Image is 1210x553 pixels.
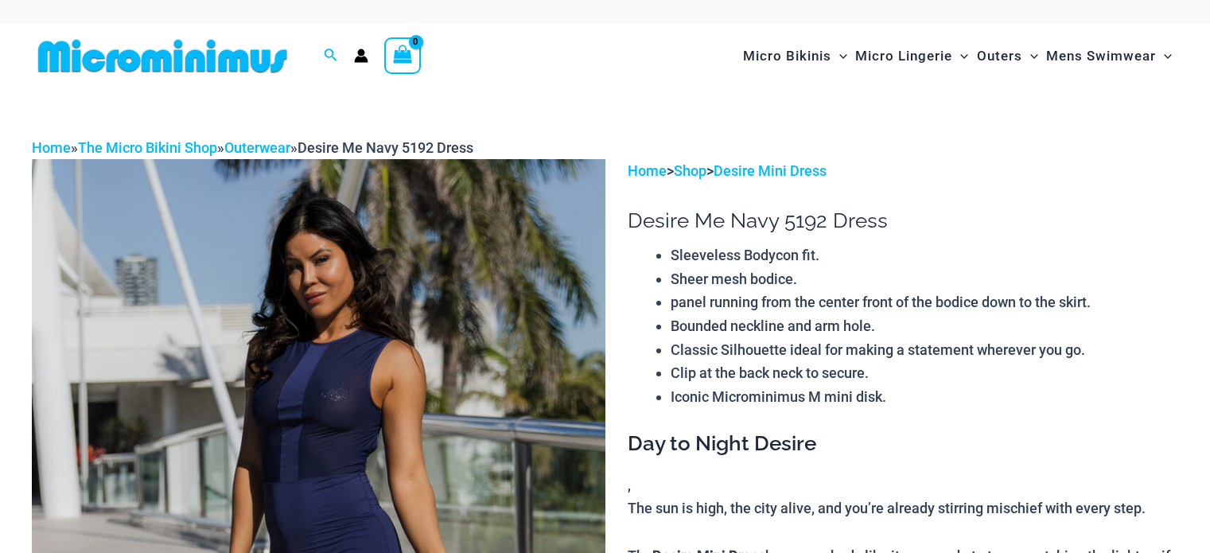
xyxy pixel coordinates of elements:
li: Clip at the back neck to secure. [671,361,1178,385]
span: Menu Toggle [1022,36,1038,76]
span: Menu Toggle [831,36,847,76]
a: Home [628,162,667,179]
a: Shop [674,162,706,179]
span: Outers [977,36,1022,76]
span: Menu Toggle [1156,36,1172,76]
h3: Day to Night Desire [628,430,1178,458]
li: Iconic Microminimus M mini disk. [671,385,1178,409]
li: Bounded neckline and arm hole. [671,314,1178,338]
a: Micro LingerieMenu ToggleMenu Toggle [851,32,972,80]
li: Classic Silhouette ideal for making a statement wherever you go. [671,338,1178,362]
a: Search icon link [324,46,338,66]
a: Account icon link [354,49,368,63]
li: Sleeveless Bodycon fit. [671,243,1178,267]
li: Sheer mesh bodice. [671,267,1178,291]
li: panel running from the center front of the bodice down to the skirt. [671,290,1178,314]
a: OutersMenu ToggleMenu Toggle [973,32,1042,80]
span: » » » [32,139,473,156]
a: Micro BikinisMenu ToggleMenu Toggle [739,32,851,80]
a: Home [32,139,71,156]
a: View Shopping Cart, empty [384,37,421,74]
span: Desire Me Navy 5192 Dress [298,139,473,156]
a: Desire Mini Dress [714,162,827,179]
span: Mens Swimwear [1046,36,1156,76]
p: > > [628,159,1178,183]
nav: Site Navigation [737,29,1178,83]
a: Outerwear [224,139,290,156]
span: Micro Lingerie [855,36,952,76]
img: MM SHOP LOGO FLAT [32,38,294,74]
span: Micro Bikinis [743,36,831,76]
a: The Micro Bikini Shop [78,139,217,156]
h1: Desire Me Navy 5192 Dress [628,208,1178,233]
a: Mens SwimwearMenu ToggleMenu Toggle [1042,32,1176,80]
span: Menu Toggle [952,36,968,76]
